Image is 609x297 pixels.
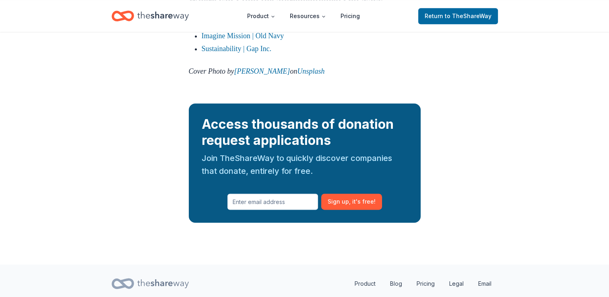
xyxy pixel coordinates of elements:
[283,8,332,24] button: Resources
[189,67,325,75] em: Cover Photo by on
[111,6,189,25] a: Home
[241,8,282,24] button: Product
[297,67,324,75] a: Unsplash
[445,12,491,19] span: to TheShareWay
[349,197,376,206] span: , it ' s free!
[472,276,498,292] a: Email
[443,276,470,292] a: Legal
[202,45,272,53] a: Sustainability | Gap Inc.
[202,32,284,40] a: Imagine Mission | Old Navy
[241,6,366,25] nav: Main
[321,194,382,210] button: Sign up, it's free!
[227,194,318,210] input: Enter email address
[348,276,382,292] a: Product
[384,276,409,292] a: Blog
[334,8,366,24] a: Pricing
[202,152,408,177] div: Join TheShareWay to quickly discover companies that donate, entirely for free.
[202,116,408,148] div: Access thousands of donation request applications
[418,8,498,24] a: Returnto TheShareWay
[425,11,491,21] span: Return
[410,276,441,292] a: Pricing
[348,276,498,292] nav: quick links
[234,67,290,75] a: [PERSON_NAME]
